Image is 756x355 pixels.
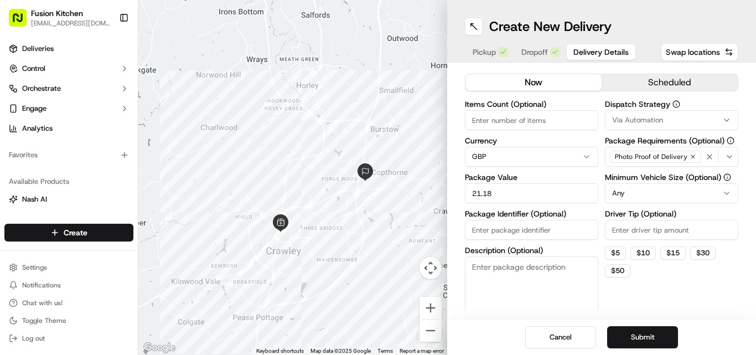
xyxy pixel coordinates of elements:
[400,348,444,354] a: Report a map error
[78,272,134,281] a: Powered byPylon
[605,264,630,277] button: $50
[605,137,738,145] label: Package Requirements (Optional)
[605,246,626,260] button: $5
[43,202,65,210] span: [DATE]
[37,202,40,210] span: •
[34,172,147,181] span: [PERSON_NAME] [PERSON_NAME]
[465,210,598,218] label: Package Identifier (Optional)
[188,109,201,122] button: Start new chat
[420,320,442,342] button: Zoom out
[155,172,178,181] span: [DATE]
[672,100,680,108] button: Dispatch Strategy
[31,8,83,19] button: Fusion Kitchen
[64,227,87,238] span: Create
[9,214,129,224] a: Fleet
[4,80,133,97] button: Orchestrate
[630,246,656,260] button: $10
[4,100,133,117] button: Engage
[605,220,738,240] input: Enter driver tip amount
[256,347,304,355] button: Keyboard shortcuts
[4,40,133,58] a: Deliveries
[22,194,47,204] span: Nash AI
[149,172,153,181] span: •
[23,106,43,126] img: 1732323095091-59ea418b-cfe3-43c8-9ae0-d0d06d6fd42c
[31,19,110,28] button: [EMAIL_ADDRESS][DOMAIN_NAME]
[4,260,133,275] button: Settings
[465,74,602,91] button: now
[465,100,598,108] label: Items Count (Optional)
[89,243,182,263] a: 💻API Documentation
[94,249,102,258] div: 💻
[661,43,738,61] button: Swap locations
[11,106,31,126] img: 1736555255976-a54dd68f-1ca7-489b-9aae-adbdc363a1c4
[465,183,598,203] input: Enter package value
[605,147,738,167] button: Photo Proof of Delivery
[29,71,199,83] input: Got a question? Start typing here...
[615,152,687,161] span: Photo Proof of Delivery
[22,316,66,325] span: Toggle Theme
[22,299,63,307] span: Chat with us!
[605,173,738,181] label: Minimum Vehicle Size (Optional)
[465,110,598,130] input: Enter number of items
[4,120,133,137] a: Analytics
[377,348,393,354] a: Terms (opens in new tab)
[489,18,612,35] h1: Create New Delivery
[465,246,598,254] label: Description (Optional)
[690,246,716,260] button: $30
[602,74,738,91] button: scheduled
[110,273,134,281] span: Pylon
[727,137,734,145] button: Package Requirements (Optional)
[4,146,133,164] div: Favorites
[4,277,133,293] button: Notifications
[4,331,133,346] button: Log out
[11,144,74,153] div: Past conversations
[50,117,152,126] div: We're available if you need us!
[4,210,133,228] button: Fleet
[172,142,201,155] button: See all
[50,106,182,117] div: Start new chat
[22,124,53,133] span: Analytics
[105,248,178,259] span: API Documentation
[11,249,20,258] div: 📗
[7,243,89,263] a: 📗Knowledge Base
[4,191,133,208] button: Nash AI
[612,115,663,125] span: Via Automation
[666,47,720,58] span: Swap locations
[660,246,686,260] button: $15
[141,341,178,355] img: Google
[4,224,133,241] button: Create
[607,326,678,348] button: Submit
[573,47,629,58] span: Delivery Details
[723,173,731,181] button: Minimum Vehicle Size (Optional)
[4,295,133,311] button: Chat with us!
[605,210,738,218] label: Driver Tip (Optional)
[420,297,442,319] button: Zoom in
[22,248,85,259] span: Knowledge Base
[22,64,45,74] span: Control
[4,60,133,78] button: Control
[22,281,61,290] span: Notifications
[420,257,442,279] button: Map camera controls
[22,214,38,224] span: Fleet
[22,172,31,181] img: 1736555255976-a54dd68f-1ca7-489b-9aae-adbdc363a1c4
[605,110,738,130] button: Via Automation
[465,137,598,145] label: Currency
[11,44,201,62] p: Welcome 👋
[22,84,61,94] span: Orchestrate
[310,348,371,354] span: Map data ©2025 Google
[11,11,33,33] img: Nash
[4,4,115,31] button: Fusion Kitchen[EMAIL_ADDRESS][DOMAIN_NAME]
[9,194,129,204] a: Nash AI
[141,341,178,355] a: Open this area in Google Maps (opens a new window)
[22,334,45,343] span: Log out
[465,173,598,181] label: Package Value
[22,104,46,114] span: Engage
[4,173,133,191] div: Available Products
[11,161,29,179] img: Dianne Alexi Soriano
[465,220,598,240] input: Enter package identifier
[22,44,54,54] span: Deliveries
[473,47,496,58] span: Pickup
[605,100,738,108] label: Dispatch Strategy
